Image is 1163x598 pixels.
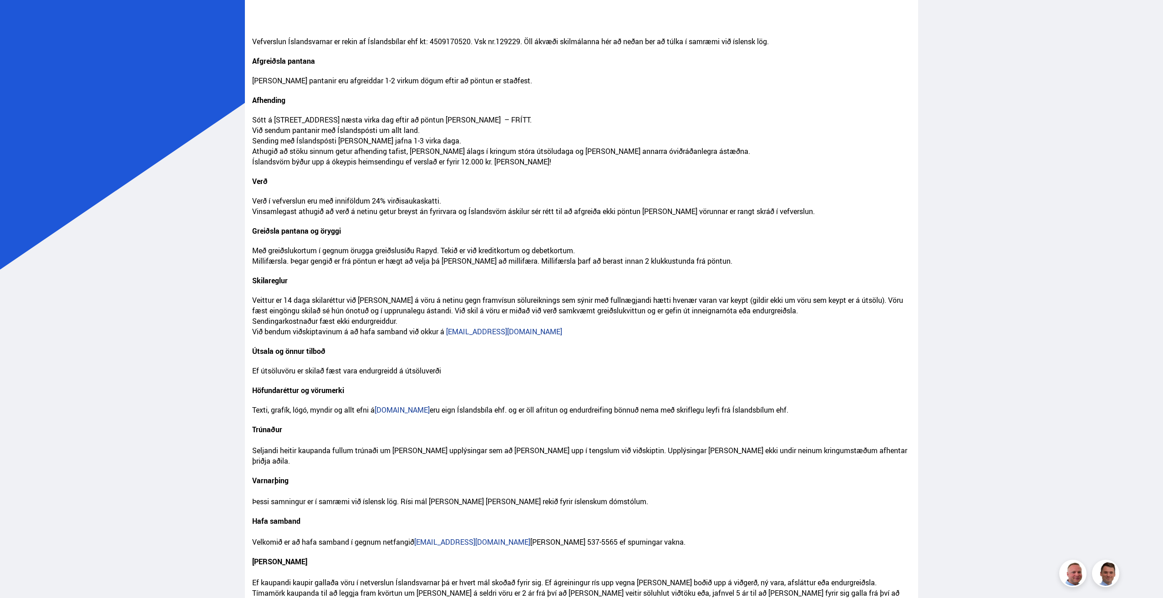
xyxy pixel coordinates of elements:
[252,327,571,337] span: Við bendum viðskiptavinum á að hafa samband við okkur á
[252,206,815,216] span: Vinsamlegast athugið að verð á netinu getur breyst án fyrirvara og Íslandsvörn áskilur sér rétt t...
[252,385,344,395] strong: Höfundaréttur og vörumerki
[252,424,282,434] strong: Trúnaður
[252,146,750,156] span: Athugið að stöku sinnum getur afhending tafist, [PERSON_NAME] álags í kringum stóra útsöludaga og...
[375,405,430,415] a: [DOMAIN_NAME]
[1061,561,1088,588] img: siFngHWaQ9KaOqBr.png
[252,95,285,105] strong: Afhending
[252,56,315,66] strong: Afgreiðsla pantana
[252,157,551,167] span: Íslandsvörn býður upp á ókeypis heimsendingu ef verslað er fyrir 12.000 kr. [PERSON_NAME]!
[252,424,911,475] p: Seljandi heitir kaupanda fullum trúnaði um [PERSON_NAME] upplýsingar sem að [PERSON_NAME] upp í t...
[252,36,769,46] span: Vefverslun Íslandsvarnar er rekin af Íslandsbílar ehf kt: 4509170520. Vsk nr.129229. Öll ákvæði s...
[252,475,911,516] p: Þessi samningur er í samræmi við íslensk lög. Rísi mál [PERSON_NAME] [PERSON_NAME] rekið fyrir ís...
[252,516,300,526] strong: Hafa samband
[252,557,307,567] strong: [PERSON_NAME]
[252,256,732,266] span: Millifærsla. Þegar gengið er frá pöntun er hægt að velja þá [PERSON_NAME] að millifæra. Millifærs...
[252,295,903,316] span: Veittur er 14 daga skilaréttur við [PERSON_NAME] á vöru á netinu gegn framvísun sölureiknings sem...
[252,316,397,326] span: Sendingarkostnaður fæst ekki endurgreiddur.
[252,245,575,256] span: Með greiðslukortum í gegnum örugga greiðslusíðu Rapyd. Tekið er við kreditkortum og debetkortum.
[252,176,268,186] strong: Verð
[446,327,562,337] a: [EMAIL_ADDRESS][DOMAIN_NAME]
[252,405,788,415] span: Texti, grafík, lógó, myndir og allt efni á eru eign Íslandsbíla ehf. og er öll afritun og endurdr...
[7,4,35,31] button: Opna LiveChat spjallviðmót
[252,276,288,286] strong: Skilareglur
[252,136,461,146] span: Sending með Íslandspósti [PERSON_NAME] jafna 1-3 virka daga.
[252,366,441,376] span: Ef útsöluvöru er skilað fæst vara endurgreidd á útsöluverði
[252,346,325,356] strong: Útsala og önnur tilboð
[252,115,532,125] span: Sótt á [STREET_ADDRESS] næsta virka dag eftir að pöntun [PERSON_NAME] – FRÍTT.
[252,125,420,135] span: Við sendum pantanir með Íslandspósti um allt land.
[252,226,341,236] strong: Greiðsla pantana og öryggi
[252,196,441,206] span: Verð í vefverslun eru með inniföldum 24% virðisaukaskatti.
[252,516,911,557] p: Velkomið er að hafa samband í gegnum netfangið [PERSON_NAME] 537-5565 ef spurningar vakna.
[414,537,530,547] a: [EMAIL_ADDRESS][DOMAIN_NAME]
[252,475,289,486] strong: Varnarþing
[1093,561,1121,588] img: FbJEzSuNWCJXmdc-.webp
[252,76,532,86] span: [PERSON_NAME] pantanir eru afgreiddar 1-2 virkum dögum eftir að pöntun er staðfest.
